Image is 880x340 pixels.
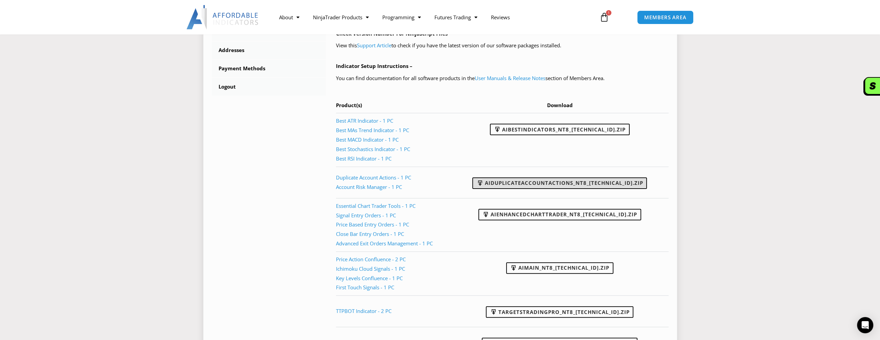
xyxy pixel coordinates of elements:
[336,117,393,124] a: Best ATR Indicator - 1 PC
[336,184,402,190] a: Account Risk Manager - 1 PC
[606,10,611,16] span: 1
[484,9,516,25] a: Reviews
[486,306,633,318] a: TargetsTradingPro_NT8_[TECHNICAL_ID].zip
[547,102,573,108] span: Download
[357,42,391,49] a: Support Article
[336,41,669,50] p: View this to check if you have the latest version of our software packages installed.
[644,15,686,20] span: MEMBERS AREA
[336,308,391,314] a: TTPBOT Indicator - 2 PC
[336,74,669,83] p: You can find documentation for all software products in the section of Members Area.
[336,63,412,69] b: Indicator Setup Instructions –
[186,5,259,29] img: LogoAI | Affordable Indicators – NinjaTrader
[506,262,613,274] a: AIMain_NT8_[TECHNICAL_ID].zip
[336,265,405,272] a: Ichimoku Cloud Signals - 1 PC
[336,102,362,108] span: Product(s)
[336,221,409,228] a: Price Based Entry Orders - 1 PC
[336,127,409,133] a: Best MAs Trend Indicator - 1 PC
[336,174,411,181] a: Duplicate Account Actions - 1 PC
[375,9,427,25] a: Programming
[336,155,391,162] a: Best RSI Indicator - 1 PC
[336,240,433,247] a: Advanced Exit Orders Management - 1 PC
[336,30,452,37] b: Check Version Number For NinjaScript Files –
[336,230,404,237] a: Close Bar Entry Orders - 1 PC
[478,209,641,220] a: AIEnhancedChartTrader_NT8_[TECHNICAL_ID].zip
[472,177,647,189] a: AIDuplicateAccountActions_NT8_[TECHNICAL_ID].zip
[490,124,630,135] a: AIBestIndicators_NT8_[TECHNICAL_ID].zip
[336,212,396,219] a: Signal Entry Orders - 1 PC
[589,7,619,27] a: 1
[336,136,399,143] a: Best MACD Indicator - 1 PC
[427,9,484,25] a: Futures Trading
[272,9,306,25] a: About
[272,9,591,25] nav: Menu
[212,60,326,77] a: Payment Methods
[336,256,406,263] a: Price Action Confluence - 2 PC
[336,202,415,209] a: Essential Chart Trader Tools - 1 PC
[475,75,545,81] a: User Manuals & Release Notes
[306,9,375,25] a: NinjaTrader Products
[212,78,326,96] a: Logout
[336,284,394,291] a: First Touch Signals - 1 PC
[212,42,326,59] a: Addresses
[336,275,403,282] a: Key Levels Confluence - 1 PC
[857,317,873,333] div: Open Intercom Messenger
[336,146,410,152] a: Best Stochastics Indicator - 1 PC
[637,10,694,24] a: MEMBERS AREA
